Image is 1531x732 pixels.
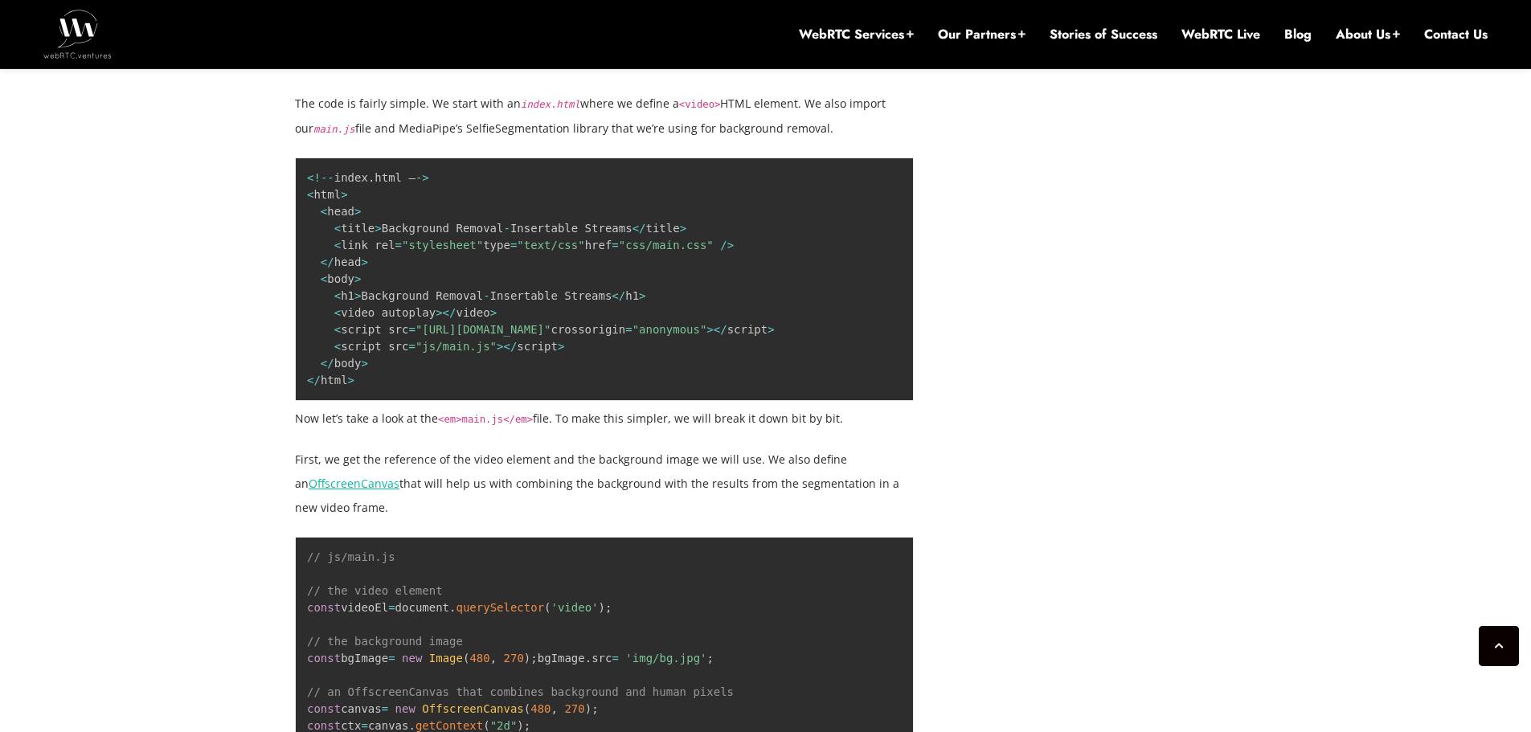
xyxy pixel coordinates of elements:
[612,289,618,302] span: <
[388,652,395,665] span: =
[321,272,327,285] span: <
[449,601,456,614] span: .
[436,306,442,319] span: >
[368,171,375,184] span: .
[415,323,551,336] span: "[URL][DOMAIN_NAME]"
[438,414,533,425] code: <em>main.js</em>
[524,719,530,732] span: ;
[1424,26,1488,43] a: Contact Us
[632,323,707,336] span: "anonymous"
[321,171,334,184] span: --
[443,306,449,319] span: <
[307,635,463,648] span: // the background image
[530,652,537,665] span: ;
[720,239,727,251] span: /
[334,340,341,353] span: <
[307,188,313,201] span: <
[490,652,497,665] span: ,
[510,340,517,353] span: /
[490,306,497,319] span: >
[510,239,517,251] span: =
[524,652,530,665] span: )
[605,601,612,614] span: ;
[619,239,714,251] span: "css/main.css"
[422,702,523,715] span: OffscreenCanvas
[415,171,422,184] span: -
[503,222,510,235] span: -
[938,26,1025,43] a: Our Partners
[307,702,341,715] span: const
[313,124,355,135] code: main.js
[707,652,714,665] span: ;
[530,702,551,715] span: 480
[354,272,361,285] span: >
[313,374,320,386] span: /
[558,340,564,353] span: >
[564,702,584,715] span: 270
[799,26,914,43] a: WebRTC Services
[408,323,415,336] span: =
[524,702,530,715] span: (
[544,601,551,614] span: (
[295,407,914,431] p: Now let’s take a look at the file. To make this simpler, we will break it down bit by bit.
[551,601,599,614] span: 'video'
[768,323,774,336] span: >
[354,205,361,218] span: >
[43,10,112,58] img: WebRTC.ventures
[341,188,347,201] span: >
[503,340,510,353] span: <
[402,239,483,251] span: "stylesheet"
[469,652,489,665] span: 480
[307,550,395,563] span: // js/main.js
[585,702,592,715] span: )
[612,652,618,665] span: =
[639,222,645,235] span: /
[714,323,720,336] span: <
[307,719,341,732] span: const
[361,256,367,268] span: >
[1284,26,1312,43] a: Blog
[1181,26,1260,43] a: WebRTC Live
[307,601,341,614] span: const
[612,239,618,251] span: =
[456,601,544,614] span: querySelector
[327,256,334,268] span: /
[334,323,341,336] span: <
[483,719,489,732] span: (
[309,476,399,491] a: OffscreenCanvas
[307,171,775,386] code: index html – html head title Background Removal Insertable Streams title link rel type href head ...
[321,357,327,370] span: <
[321,256,327,268] span: <
[521,99,580,110] code: index.html
[321,205,327,218] span: <
[348,374,354,386] span: >
[422,171,428,184] span: >
[334,239,341,251] span: <
[504,652,524,665] span: 270
[307,652,341,665] span: const
[307,374,313,386] span: <
[463,652,469,665] span: (
[720,323,727,336] span: /
[680,222,686,235] span: >
[592,702,598,715] span: ;
[1336,26,1400,43] a: About Us
[490,719,518,732] span: "2d"
[361,719,367,732] span: =
[334,222,341,235] span: <
[551,702,558,715] span: ,
[313,171,320,184] span: !
[334,306,341,319] span: <
[295,92,914,140] p: The code is fairly simple. We start with an where we define a HTML element. We also import our fi...
[408,340,415,353] span: =
[334,289,341,302] span: <
[599,601,605,614] span: )
[632,222,639,235] span: <
[706,323,713,336] span: >
[429,652,463,665] span: Image
[639,289,645,302] span: >
[361,357,367,370] span: >
[679,99,721,110] code: <video>
[307,171,313,184] span: <
[354,289,361,302] span: >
